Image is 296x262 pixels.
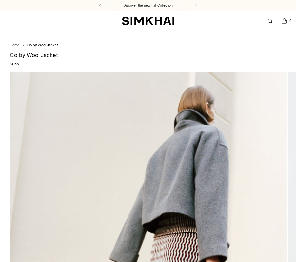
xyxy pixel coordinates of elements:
[10,52,286,58] h1: Colby Wool Jacket
[10,43,286,48] nav: breadcrumbs
[287,18,293,24] span: 5
[122,16,174,26] a: SIMKHAI
[2,14,15,28] button: Open menu modal
[263,14,277,28] a: Open search modal
[277,14,291,28] a: Open cart modal
[10,61,19,67] span: $655
[10,43,19,47] a: Home
[27,43,58,47] span: Colby Wool Jacket
[123,3,173,8] a: Discover the new Fall Collection
[23,43,25,48] div: /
